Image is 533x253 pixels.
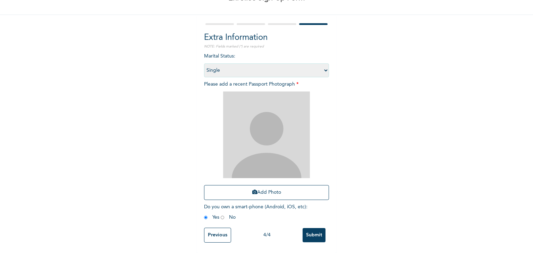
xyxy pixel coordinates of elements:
span: Please add a recent Passport Photograph [204,82,329,203]
p: NOTE: Fields marked (*) are required [204,44,329,49]
h2: Extra Information [204,32,329,44]
div: 4 / 4 [231,232,303,239]
img: Crop [223,91,310,178]
button: Add Photo [204,185,329,200]
span: Do you own a smart-phone (Android, iOS, etc) : Yes No [204,204,307,220]
input: Previous [204,228,231,243]
input: Submit [303,228,325,242]
span: Marital Status : [204,54,329,73]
